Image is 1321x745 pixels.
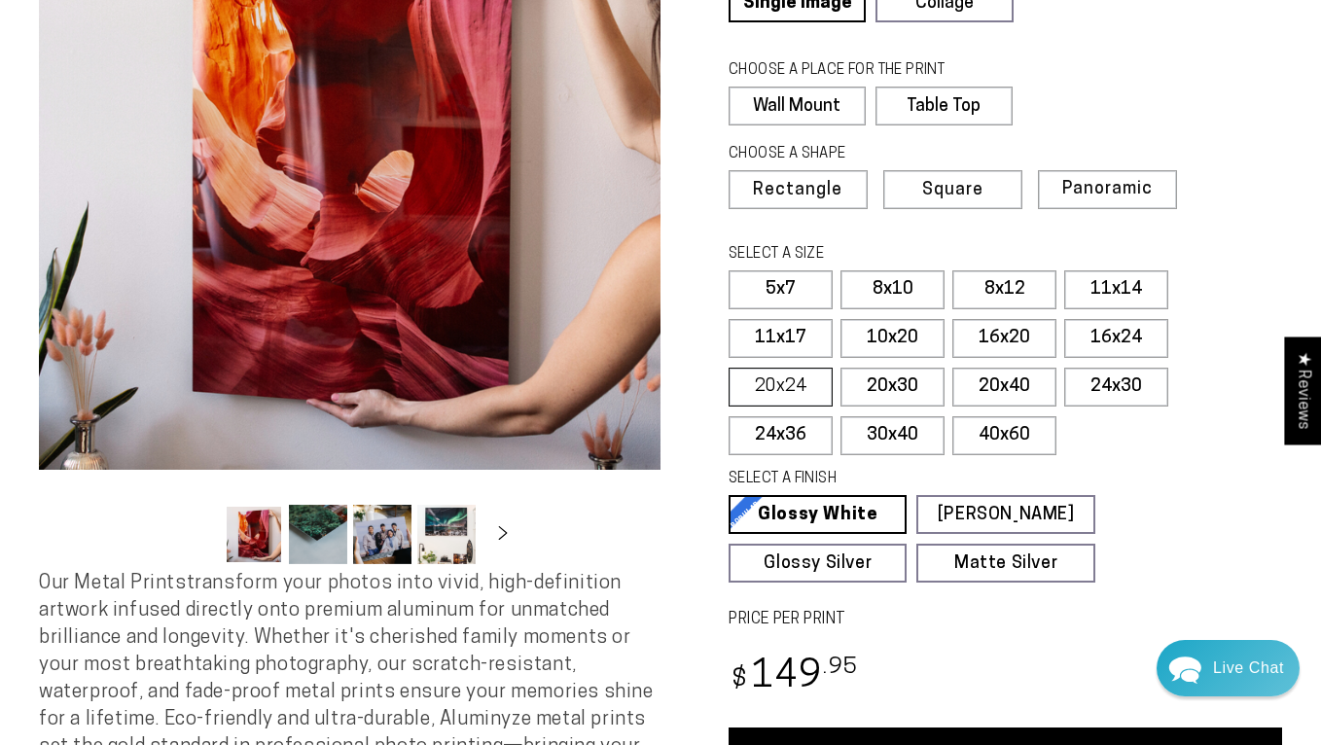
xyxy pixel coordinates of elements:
legend: CHOOSE A SHAPE [729,144,997,165]
button: Load image 3 in gallery view [353,505,411,564]
a: Matte Silver [916,544,1094,583]
div: Chat widget toggle [1157,640,1300,696]
label: 11x14 [1064,270,1168,309]
label: 8x12 [952,270,1056,309]
label: 10x20 [840,319,945,358]
div: Contact Us Directly [1213,640,1284,696]
label: 24x30 [1064,368,1168,407]
button: Slide right [482,513,524,555]
label: 8x10 [840,270,945,309]
legend: SELECT A SIZE [729,244,1053,266]
span: $ [732,667,748,693]
label: 20x24 [729,368,833,407]
a: Glossy Silver [729,544,907,583]
sup: .95 [823,656,858,679]
label: 20x30 [840,368,945,407]
button: Load image 4 in gallery view [417,505,476,564]
label: 24x36 [729,416,833,455]
span: Panoramic [1062,180,1153,198]
label: Table Top [875,87,1013,125]
label: 16x20 [952,319,1056,358]
a: Glossy White [729,495,907,534]
button: Load image 2 in gallery view [289,505,347,564]
label: 30x40 [840,416,945,455]
button: Load image 1 in gallery view [225,505,283,564]
label: Wall Mount [729,87,866,125]
div: Click to open Judge.me floating reviews tab [1284,337,1321,444]
legend: CHOOSE A PLACE FOR THE PRINT [729,60,994,82]
label: PRICE PER PRINT [729,609,1282,631]
label: 40x60 [952,416,1056,455]
a: [PERSON_NAME] [916,495,1094,534]
bdi: 149 [729,658,858,696]
label: 11x17 [729,319,833,358]
button: Slide left [176,513,219,555]
span: Rectangle [753,182,842,199]
label: 16x24 [1064,319,1168,358]
label: 5x7 [729,270,833,309]
span: Square [922,182,983,199]
label: 20x40 [952,368,1056,407]
legend: SELECT A FINISH [729,469,1053,490]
